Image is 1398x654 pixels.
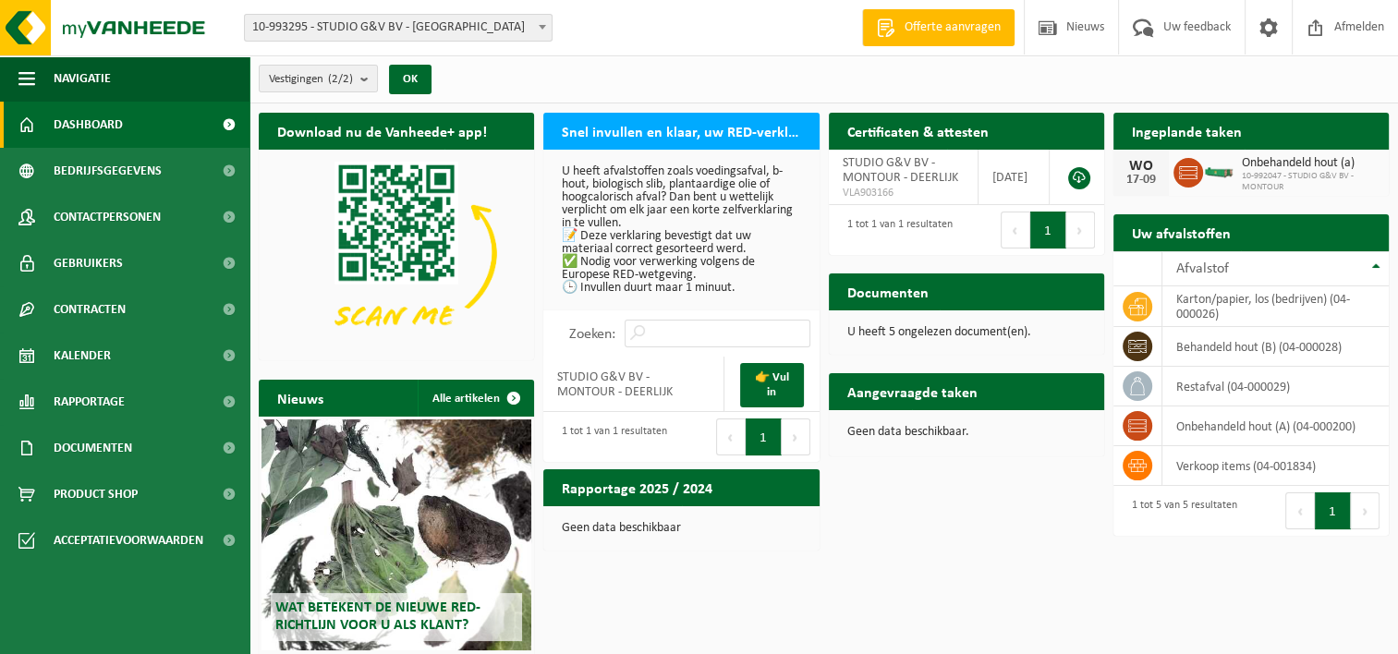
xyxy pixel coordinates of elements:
h2: Certificaten & attesten [829,113,1007,149]
count: (2/2) [328,73,353,85]
span: Contracten [54,286,126,333]
a: Alle artikelen [418,380,532,417]
button: Next [782,418,810,455]
span: Onbehandeld hout (a) [1242,156,1380,171]
span: Kalender [54,333,111,379]
h2: Documenten [829,273,947,309]
button: 1 [1030,212,1066,248]
span: Offerte aanvragen [900,18,1005,37]
h2: Nieuws [259,380,342,416]
h2: Download nu de Vanheede+ app! [259,113,505,149]
p: Geen data beschikbaar [562,522,800,535]
p: U heeft afvalstoffen zoals voedingsafval, b-hout, biologisch slib, plantaardige olie of hoogcalor... [562,165,800,295]
span: Documenten [54,425,132,471]
span: Afvalstof [1176,261,1229,276]
div: WO [1123,159,1160,174]
div: 1 tot 1 van 1 resultaten [838,210,953,250]
span: 10-993295 - STUDIO G&V BV - KORTRIJK [244,14,553,42]
button: Previous [1001,212,1030,248]
td: karton/papier, los (bedrijven) (04-000026) [1162,286,1389,327]
h2: Rapportage 2025 / 2024 [543,469,731,505]
a: Offerte aanvragen [862,9,1015,46]
span: Wat betekent de nieuwe RED-richtlijn voor u als klant? [275,600,480,633]
button: Previous [1285,492,1315,529]
button: OK [389,65,432,94]
button: Next [1066,212,1095,248]
div: 17-09 [1123,174,1160,187]
button: Next [1351,492,1380,529]
label: Zoeken: [569,327,615,342]
h2: Aangevraagde taken [829,373,996,409]
button: Previous [716,418,746,455]
td: STUDIO G&V BV - MONTOUR - DEERLIJK [543,357,723,412]
span: Product Shop [54,471,138,517]
td: verkoop items (04-001834) [1162,446,1389,486]
h2: Snel invullen en klaar, uw RED-verklaring voor 2025 [543,113,819,149]
a: 👉 Vul in [740,363,804,407]
td: behandeld hout (B) (04-000028) [1162,327,1389,367]
img: HK-XC-10-GN-00 [1203,163,1234,179]
p: Geen data beschikbaar. [847,426,1086,439]
td: onbehandeld hout (A) (04-000200) [1162,406,1389,446]
span: Vestigingen [269,66,353,93]
td: [DATE] [979,150,1050,205]
a: Bekijk rapportage [682,505,818,542]
img: Download de VHEPlus App [259,150,534,357]
div: 1 tot 1 van 1 resultaten [553,417,667,457]
span: Gebruikers [54,240,123,286]
p: U heeft 5 ongelezen document(en). [847,326,1086,339]
span: Bedrijfsgegevens [54,148,162,194]
span: 10-993295 - STUDIO G&V BV - KORTRIJK [245,15,552,41]
span: Acceptatievoorwaarden [54,517,203,563]
span: Rapportage [54,379,125,425]
button: Vestigingen(2/2) [259,65,378,92]
span: VLA903166 [843,186,964,200]
td: restafval (04-000029) [1162,367,1389,406]
span: 10-992047 - STUDIO G&V BV - MONTOUR [1242,171,1380,193]
a: Wat betekent de nieuwe RED-richtlijn voor u als klant? [261,419,531,650]
div: 1 tot 5 van 5 resultaten [1123,490,1237,531]
span: STUDIO G&V BV - MONTOUR - DEERLIJK [843,156,958,185]
h2: Uw afvalstoffen [1113,214,1249,250]
span: Contactpersonen [54,194,161,240]
span: Dashboard [54,102,123,148]
button: 1 [746,418,782,455]
button: 1 [1315,492,1351,529]
h2: Ingeplande taken [1113,113,1260,149]
span: Navigatie [54,55,111,102]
